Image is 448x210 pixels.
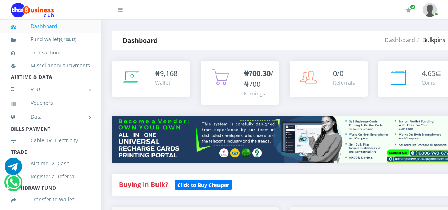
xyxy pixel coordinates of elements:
i: Renew/Upgrade Subscription [406,7,411,13]
b: Click to Buy Cheaper [177,182,229,188]
a: Transfer to Wallet [11,191,90,208]
a: Miscellaneous Payments [11,57,90,74]
a: Data [11,108,90,126]
div: ⊆ [422,68,442,79]
strong: Dashboard [123,36,158,45]
a: Chat for support [5,163,22,175]
a: Chat for support [6,179,21,191]
a: Dashboard [385,36,415,44]
a: Transactions [11,44,90,61]
div: Wallet [155,79,177,86]
span: 4.65 [422,68,435,78]
a: 0/0 Referrals [290,61,368,97]
span: 9,168 [160,68,177,78]
small: [ ] [59,37,77,42]
a: VTU [11,80,90,98]
a: Airtime -2- Cash [11,155,90,172]
img: Logo [11,3,54,17]
span: 0/0 [333,68,343,78]
div: Coins [422,79,442,86]
a: Fund wallet[9,168.13] [11,31,90,48]
a: Cable TV, Electricity [11,132,90,149]
a: Vouchers [11,95,90,111]
div: Referrals [333,79,355,86]
a: Click to Buy Cheaper [175,180,232,189]
span: Renew/Upgrade Subscription [410,4,416,10]
strong: Buying in Bulk? [119,180,168,189]
div: Earnings [244,90,273,97]
a: Register a Referral [11,168,90,185]
a: Dashboard [11,18,90,35]
a: ₦700.30/₦700 Earnings [201,61,278,105]
div: ₦ [155,68,177,79]
span: /₦700 [244,68,273,89]
li: Bulkpins [415,36,445,44]
b: ₦700.30 [244,68,271,78]
img: User [423,3,437,17]
a: ₦9,168 Wallet [112,61,190,97]
b: 9,168.13 [60,37,75,42]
